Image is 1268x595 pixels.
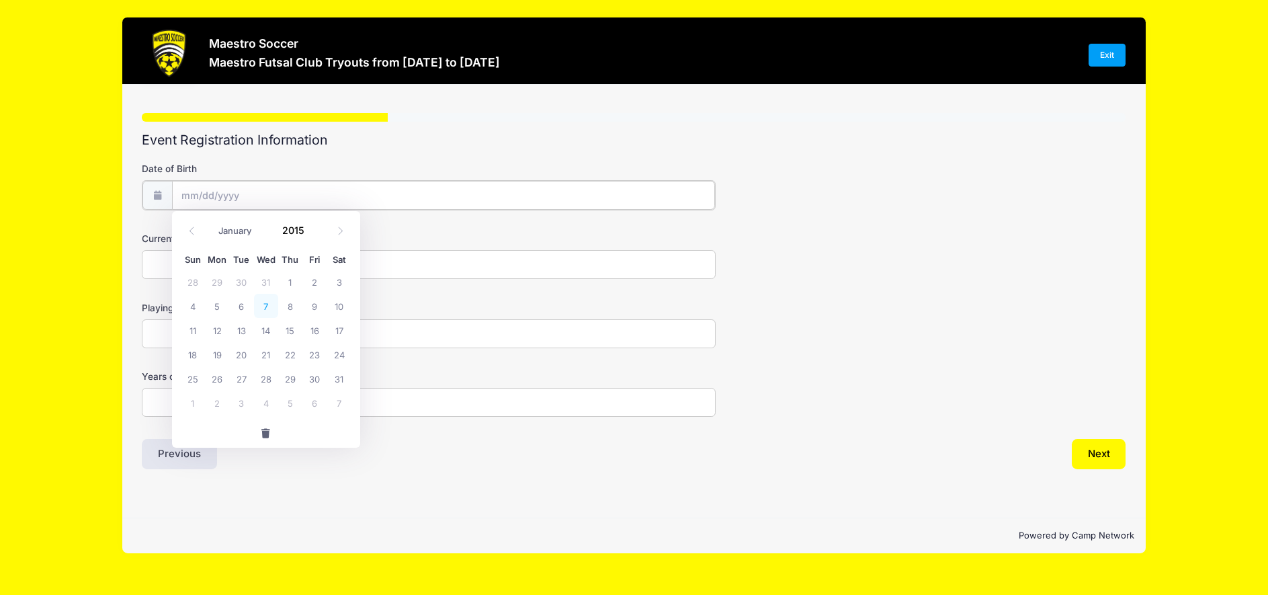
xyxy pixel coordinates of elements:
span: February 3, 2015 [229,391,253,415]
span: January 19, 2015 [205,342,229,366]
span: January 2, 2015 [302,270,327,294]
span: February 2, 2015 [205,391,229,415]
button: Next [1072,439,1126,470]
span: Mon [205,255,229,264]
button: Previous [142,439,217,470]
input: Year [276,221,320,241]
span: January 22, 2015 [278,342,302,366]
span: January 9, 2015 [302,294,327,318]
span: January 14, 2015 [254,318,278,342]
span: January 12, 2015 [205,318,229,342]
span: January 1, 2015 [278,270,302,294]
a: Exit [1089,44,1126,67]
label: Date of Birth [142,162,470,175]
span: January 24, 2015 [327,342,351,366]
span: Sat [327,255,351,264]
span: January 26, 2015 [205,366,229,391]
span: Thu [278,255,302,264]
span: February 1, 2015 [181,391,205,415]
span: January 27, 2015 [229,366,253,391]
span: February 6, 2015 [302,391,327,415]
span: Wed [254,255,278,264]
span: Tue [229,255,253,264]
span: February 7, 2015 [327,391,351,415]
span: January 7, 2015 [254,294,278,318]
span: January 3, 2015 [327,270,351,294]
span: January 16, 2015 [302,318,327,342]
span: January 4, 2015 [181,294,205,318]
span: January 5, 2015 [205,294,229,318]
span: February 4, 2015 [254,391,278,415]
span: January 13, 2015 [229,318,253,342]
span: January 15, 2015 [278,318,302,342]
span: December 30, 2014 [229,270,253,294]
label: Current Club Team [142,232,470,245]
span: January 11, 2015 [181,318,205,342]
span: December 29, 2014 [205,270,229,294]
span: December 31, 2014 [254,270,278,294]
h3: Maestro Futsal Club Tryouts from [DATE] to [DATE] [209,55,500,69]
span: January 21, 2015 [254,342,278,366]
span: January 17, 2015 [327,318,351,342]
span: January 29, 2015 [278,366,302,391]
span: January 25, 2015 [181,366,205,391]
span: Sun [181,255,205,264]
span: January 18, 2015 [181,342,205,366]
span: January 8, 2015 [278,294,302,318]
span: January 31, 2015 [327,366,351,391]
span: January 10, 2015 [327,294,351,318]
label: Years of Futsal Experience [142,370,470,383]
span: January 20, 2015 [229,342,253,366]
h2: Event Registration Information [142,132,1126,148]
label: Playing Position(s) [142,301,470,315]
select: Month [212,223,272,240]
span: February 5, 2015 [278,391,302,415]
span: January 30, 2015 [302,366,327,391]
h3: Maestro Soccer [209,36,500,50]
span: January 23, 2015 [302,342,327,366]
p: Powered by Camp Network [133,529,1134,543]
span: January 28, 2015 [254,366,278,391]
span: Fri [302,255,327,264]
span: January 6, 2015 [229,294,253,318]
span: December 28, 2014 [181,270,205,294]
input: mm/dd/yyyy [172,181,716,210]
